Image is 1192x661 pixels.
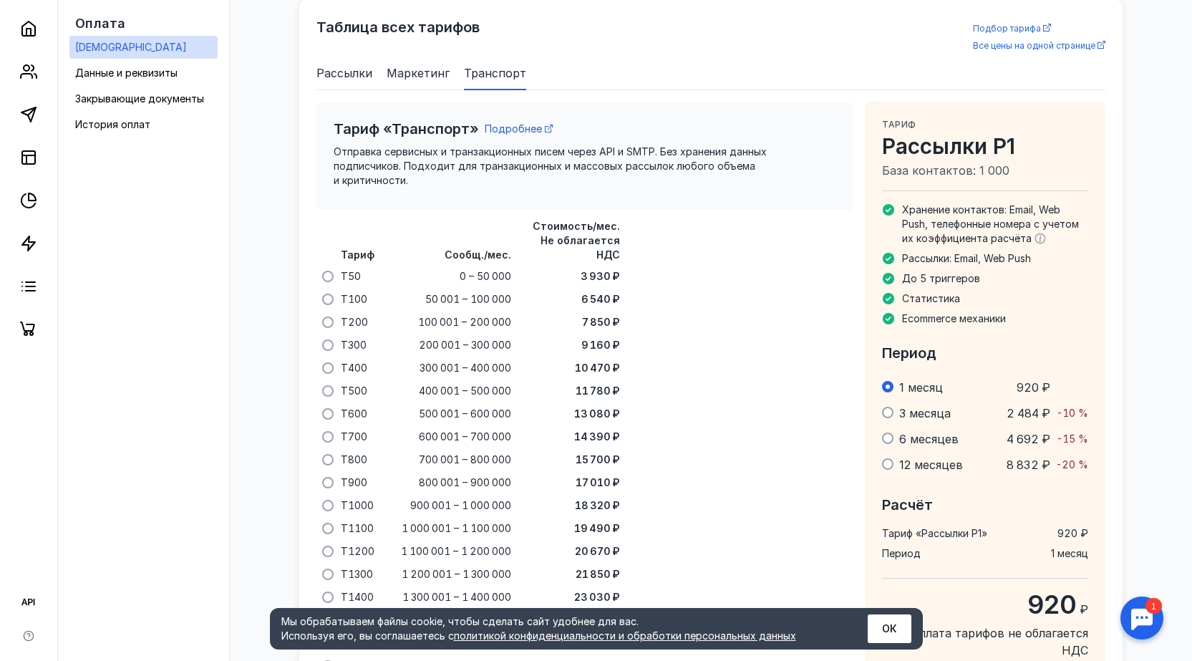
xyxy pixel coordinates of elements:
span: 100 001 – 200 000 [418,315,511,329]
span: 700 001 – 800 000 [419,453,511,467]
span: 7 850 ₽ [582,315,620,329]
span: T900 [341,476,367,490]
span: -10 % [1057,407,1088,419]
span: 20 670 ₽ [575,544,620,559]
span: Сообщ./мес. [445,249,511,261]
span: 6 месяцев [899,432,959,446]
span: Оплата [75,16,125,31]
span: 11 780 ₽ [576,384,620,398]
span: -15 % [1057,433,1088,445]
span: T300 [341,338,367,352]
span: T200 [341,315,368,329]
span: 8 832 ₽ [1007,458,1050,472]
a: Подробнее [485,122,553,136]
span: T1400 [341,590,374,604]
span: 1 месяц [1051,546,1088,561]
span: T600 [341,407,367,421]
span: T700 [341,430,367,444]
span: 920 ₽ [1017,380,1050,395]
span: T400 [341,361,367,375]
span: Данные и реквизиты [75,67,178,79]
span: 1 месяц [899,380,943,395]
a: Данные и реквизиты [69,62,218,85]
span: T1300 [341,567,373,582]
span: Таблица всех тарифов [316,19,480,36]
span: ₽ [1080,602,1088,617]
a: Все цены на одной странице [973,39,1105,53]
span: 21 850 ₽ [576,567,620,582]
a: [DEMOGRAPHIC_DATA] [69,36,218,59]
span: 200 001 – 300 000 [419,338,511,352]
span: База контактов: 1 000 [882,162,1088,179]
span: 10 470 ₽ [575,361,620,375]
a: Закрывающие документы [69,87,218,110]
span: 1 100 001 – 1 200 000 [401,544,511,559]
span: 23 030 ₽ [574,590,620,604]
span: Тариф « Рассылки P1 » [882,526,987,541]
span: 19 490 ₽ [574,521,620,536]
span: 1 000 001 – 1 100 000 [402,521,511,536]
span: 500 001 – 600 000 [419,407,511,421]
span: 17 010 ₽ [576,476,620,490]
button: ОК [868,614,911,643]
span: Маркетинг [387,64,450,82]
span: История оплат [75,118,150,130]
div: Мы обрабатываем файлы cookie, чтобы сделать сайт удобнее для вас. Используя его, вы соглашаетесь c [281,614,833,643]
span: Подбор тарифа [973,23,1041,34]
span: Закрывающие документы [75,92,204,105]
span: 15 700 ₽ [576,453,620,467]
div: 1 [32,9,49,24]
span: Тариф [882,119,916,130]
span: Статистика [902,292,960,304]
span: [DEMOGRAPHIC_DATA] [75,41,187,53]
span: 3 930 ₽ [581,269,620,284]
span: 4 692 ₽ [1007,432,1050,446]
span: Все цены на одной странице [973,40,1095,51]
span: Подробнее [485,122,542,135]
span: 1 200 001 – 1 300 000 [402,567,511,582]
span: 6 540 ₽ [581,292,620,307]
span: T500 [341,384,367,398]
span: 400 001 – 500 000 [419,384,511,398]
span: T800 [341,453,367,467]
a: Подбор тарифа [973,21,1105,36]
span: Рассылки [316,64,372,82]
span: 0 – 50 000 [460,269,511,284]
span: Отправка сервисных и транзакционных писем через API и SMTP. Без хранения данных подписчиков. Подх... [334,145,830,188]
span: 12 месяцев [899,458,963,472]
span: До 5 триггеров [902,272,980,284]
span: T100 [341,292,367,307]
span: 920 ₽ [1057,526,1088,541]
span: T1000 [341,498,374,513]
span: 600 001 – 700 000 [419,430,511,444]
span: Тариф «Транспорт» [334,119,479,139]
span: 900 001 – 1 000 000 [410,498,511,513]
span: 800 001 – 900 000 [419,476,511,490]
span: 18 320 ₽ [575,498,620,513]
span: 50 001 – 100 000 [425,292,511,307]
span: 2 484 ₽ [1007,406,1050,420]
span: -20 % [1056,458,1088,471]
a: политикой конфиденциальности и обработки персональных данных [454,629,796,642]
span: T50 [341,269,361,284]
span: Рассылки: Email, Web Push [902,252,1031,264]
span: 3 месяца [899,406,951,420]
span: 14 390 ₽ [574,430,620,444]
span: Оплата тарифов не облагается НДС [882,624,1088,659]
span: Период [882,344,936,362]
span: Стоимость/мес. Не облагается НДС [533,220,620,261]
span: 920 [1027,589,1077,620]
span: 9 160 ₽ [581,338,620,352]
span: Транспорт [464,64,526,82]
span: 300 001 – 400 000 [420,361,511,375]
span: 1 300 001 – 1 400 000 [402,590,511,604]
span: 13 080 ₽ [574,407,620,421]
span: Хранение контактов: Email, Web Push, телефонные номера с учетом их коэффициента расчёта [902,203,1079,244]
span: Период [882,546,921,561]
span: T1100 [341,521,374,536]
span: Тариф [341,249,374,261]
span: Расчёт [882,496,933,513]
span: T1200 [341,544,374,559]
span: Рассылки P1 [882,133,1088,159]
a: История оплат [69,113,218,136]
